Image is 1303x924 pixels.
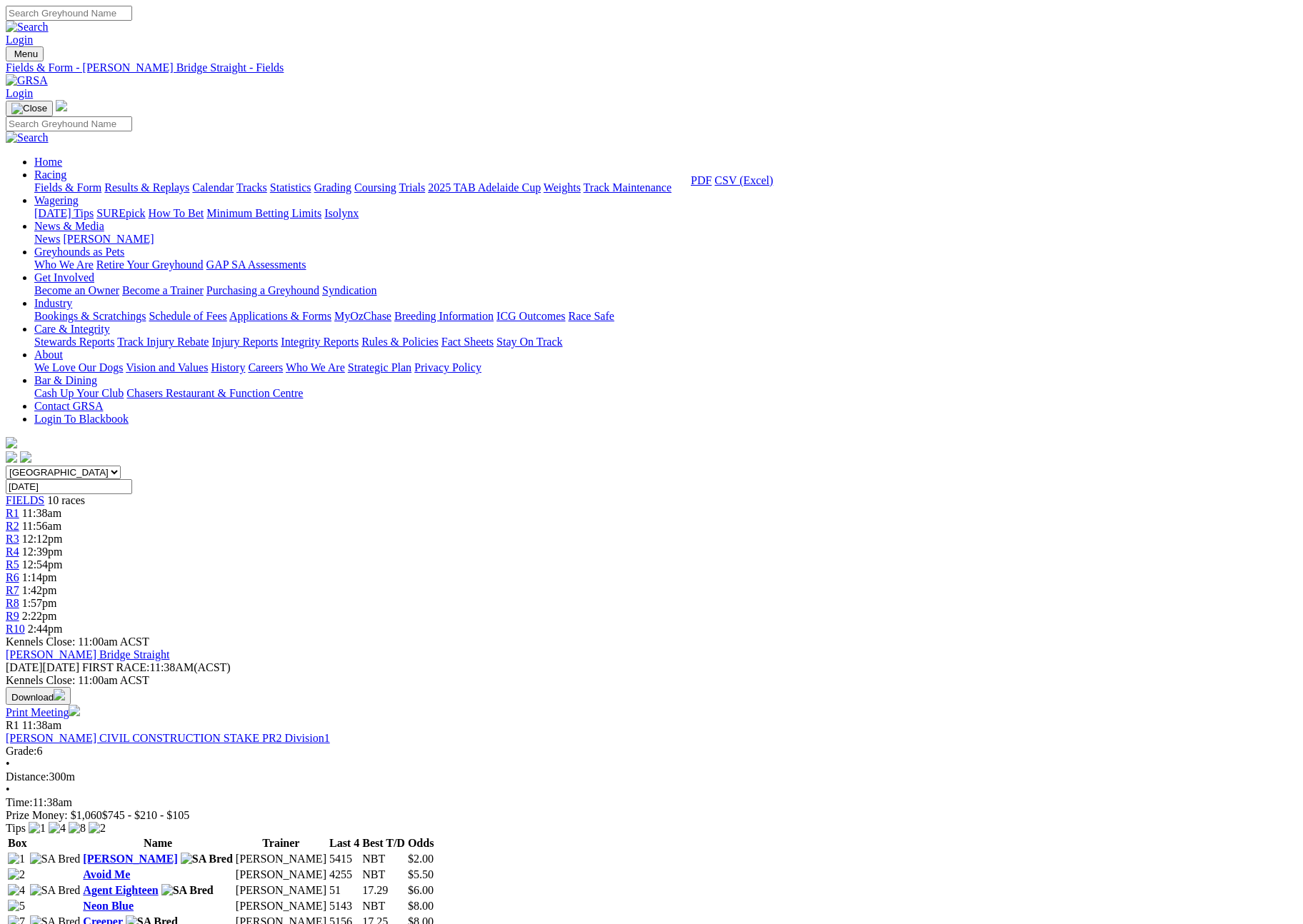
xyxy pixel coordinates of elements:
a: Stay On Track [496,336,562,348]
a: Contact GRSA [34,400,103,412]
button: Toggle navigation [6,101,53,116]
a: Integrity Reports [281,336,359,348]
span: Menu [14,49,38,59]
img: download.svg [54,689,65,700]
img: 4 [8,884,25,897]
a: R9 [6,610,19,622]
a: Track Injury Rebate [117,336,209,348]
td: 5415 [329,852,360,866]
a: Weights [544,181,581,194]
a: Vision and Values [126,361,208,373]
a: Agent Eighteen [83,884,158,896]
td: [PERSON_NAME] [235,852,327,866]
img: GRSA [6,74,48,87]
img: twitter.svg [20,451,31,463]
a: [PERSON_NAME] [83,853,177,865]
a: MyOzChase [334,310,391,322]
a: Syndication [322,284,376,296]
a: [PERSON_NAME] [63,233,154,245]
div: Greyhounds as Pets [34,258,1297,271]
img: 2 [89,822,106,835]
a: Home [34,156,62,168]
a: Calendar [192,181,234,194]
a: 2025 TAB Adelaide Cup [428,181,541,194]
img: 2 [8,868,25,881]
a: Neon Blue [83,900,134,912]
a: Breeding Information [394,310,494,322]
span: FIRST RACE: [82,661,149,673]
a: Privacy Policy [414,361,481,373]
img: Search [6,21,49,34]
img: 4 [49,822,66,835]
span: 11:38am [22,507,61,519]
span: $2.00 [408,853,434,865]
span: • [6,758,10,770]
div: About [34,361,1297,374]
img: SA Bred [30,853,81,865]
span: $745 - $210 - $105 [102,809,190,821]
div: Industry [34,310,1297,323]
a: PDF [691,174,712,186]
a: Statistics [270,181,311,194]
a: Fact Sheets [441,336,494,348]
div: Care & Integrity [34,336,1297,348]
span: R1 [6,507,19,519]
span: 2:44pm [28,623,63,635]
a: FIELDS [6,494,44,506]
span: [DATE] [6,661,79,673]
td: NBT [361,868,406,882]
th: Odds [407,836,434,850]
a: Who We Are [286,361,345,373]
div: Fields & Form - [PERSON_NAME] Bridge Straight - Fields [6,61,1297,74]
a: Retire Your Greyhound [96,258,204,271]
span: [DATE] [6,661,43,673]
a: Stewards Reports [34,336,114,348]
img: SA Bred [161,884,214,897]
img: facebook.svg [6,451,17,463]
a: R2 [6,520,19,532]
td: 17.29 [361,883,406,898]
th: Last 4 [329,836,360,850]
span: R1 [6,719,19,731]
a: Wagering [34,194,79,206]
a: Tracks [236,181,267,194]
div: Kennels Close: 11:00am ACST [6,674,1297,687]
a: Purchasing a Greyhound [206,284,319,296]
img: 1 [29,822,46,835]
img: printer.svg [69,705,80,716]
a: Race Safe [568,310,614,322]
a: CSV (Excel) [714,174,773,186]
a: R4 [6,546,19,558]
input: Search [6,116,132,131]
th: Best T/D [361,836,406,850]
td: 51 [329,883,360,898]
a: Applications & Forms [229,310,331,322]
a: Bar & Dining [34,374,97,386]
div: Download [691,174,773,187]
a: Track Maintenance [584,181,672,194]
a: Isolynx [324,207,359,219]
td: [PERSON_NAME] [235,868,327,882]
span: 1:42pm [22,584,57,596]
th: Name [82,836,234,850]
img: 8 [69,822,86,835]
a: Avoid Me [83,868,130,880]
a: Care & Integrity [34,323,110,335]
a: Industry [34,297,72,309]
span: 2:22pm [22,610,57,622]
span: $5.50 [408,868,434,880]
td: 5143 [329,899,360,913]
div: 300m [6,770,1297,783]
a: Racing [34,169,66,181]
span: $6.00 [408,884,434,896]
div: Get Involved [34,284,1297,297]
a: [DATE] Tips [34,207,94,219]
span: 11:56am [22,520,61,532]
td: [PERSON_NAME] [235,883,327,898]
span: Time: [6,796,33,808]
a: R7 [6,584,19,596]
span: Kennels Close: 11:00am ACST [6,636,149,648]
